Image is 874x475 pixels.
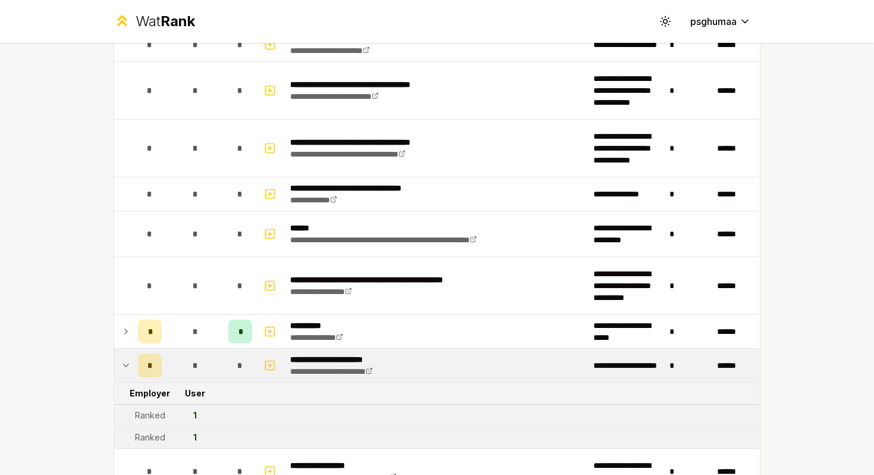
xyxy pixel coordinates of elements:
div: 1 [193,432,197,443]
td: Employer [133,383,166,404]
div: Ranked [135,432,165,443]
td: User [166,383,224,404]
span: psghumaa [690,14,737,29]
button: psghumaa [681,11,760,32]
div: Wat [136,12,195,31]
div: Ranked [135,410,165,421]
div: 1 [193,410,197,421]
a: WatRank [114,12,195,31]
span: Rank [161,12,195,30]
